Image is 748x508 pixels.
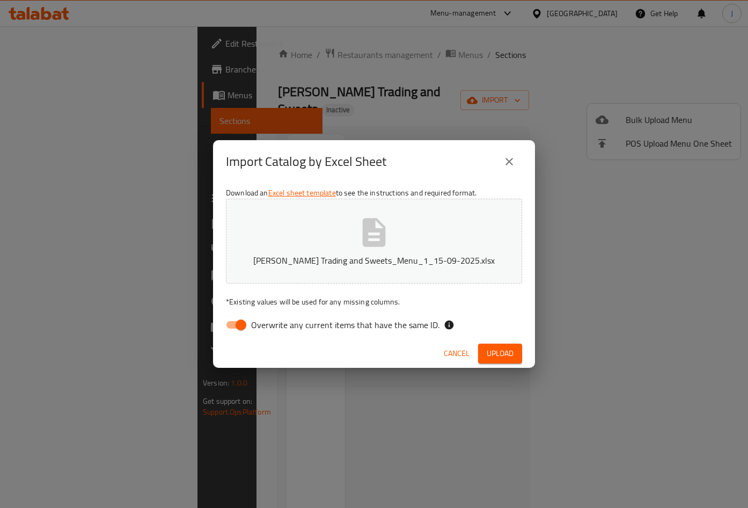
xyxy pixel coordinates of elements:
[439,344,474,364] button: Cancel
[243,254,505,267] p: [PERSON_NAME] Trading and Sweets_Menu_1_15-09-2025.xlsx
[268,186,336,200] a: Excel sheet template
[496,149,522,175] button: close
[251,318,439,331] span: Overwrite any current items that have the same ID.
[444,320,454,330] svg: If the overwrite option isn't selected, then the items that match an existing ID will be ignored ...
[487,347,514,360] span: Upload
[478,344,522,364] button: Upload
[226,153,386,170] h2: Import Catalog by Excel Sheet
[444,347,470,360] span: Cancel
[213,183,535,339] div: Download an to see the instructions and required format.
[226,199,522,284] button: [PERSON_NAME] Trading and Sweets_Menu_1_15-09-2025.xlsx
[226,296,522,307] p: Existing values will be used for any missing columns.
